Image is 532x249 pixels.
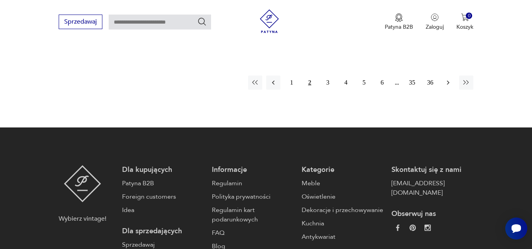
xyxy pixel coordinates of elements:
p: Skontaktuj się z nami [391,165,473,175]
button: 0Koszyk [456,13,473,31]
p: Obserwuj nas [391,209,473,219]
button: Patyna B2B [385,13,413,31]
button: 2 [302,76,317,90]
button: 6 [375,76,389,90]
a: Regulamin [212,179,294,188]
p: Patyna B2B [385,23,413,31]
a: Foreign customers [122,192,204,201]
button: Szukaj [197,17,207,26]
a: Idea [122,205,204,215]
a: [EMAIL_ADDRESS][DOMAIN_NAME] [391,179,473,197]
p: Koszyk [456,23,473,31]
button: 4 [339,76,353,90]
a: Antykwariat [302,232,384,242]
button: 35 [405,76,419,90]
div: 0 [466,13,473,19]
p: Kategorie [302,165,384,175]
a: Regulamin kart podarunkowych [212,205,294,224]
a: Patyna B2B [122,179,204,188]
img: c2fd9cf7f39615d9d6839a72ae8e59e5.webp [424,225,431,231]
button: 36 [423,76,437,90]
p: Zaloguj [426,23,444,31]
a: Meble [302,179,384,188]
a: Sprzedawaj [59,20,102,25]
iframe: Smartsupp widget button [505,218,527,240]
img: Ikona koszyka [461,13,469,21]
img: Patyna - sklep z meblami i dekoracjami vintage [64,165,101,202]
a: Ikona medaluPatyna B2B [385,13,413,31]
button: Sprzedawaj [59,15,102,29]
p: Dla kupujących [122,165,204,175]
p: Dla sprzedających [122,227,204,236]
button: Zaloguj [426,13,444,31]
img: Ikonka użytkownika [431,13,439,21]
a: Dekoracje i przechowywanie [302,205,384,215]
img: Patyna - sklep z meblami i dekoracjami vintage [258,9,281,33]
button: 3 [321,76,335,90]
a: Kuchnia [302,219,384,228]
a: Polityka prywatności [212,192,294,201]
img: 37d27d81a828e637adc9f9cb2e3d3a8a.webp [410,225,416,231]
img: da9060093f698e4c3cedc1453eec5031.webp [395,225,401,231]
img: Ikona medalu [395,13,403,22]
button: 1 [284,76,298,90]
a: Oświetlenie [302,192,384,201]
p: Informacje [212,165,294,175]
a: FAQ [212,228,294,238]
button: 5 [357,76,371,90]
p: Wybierz vintage! [59,214,106,223]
